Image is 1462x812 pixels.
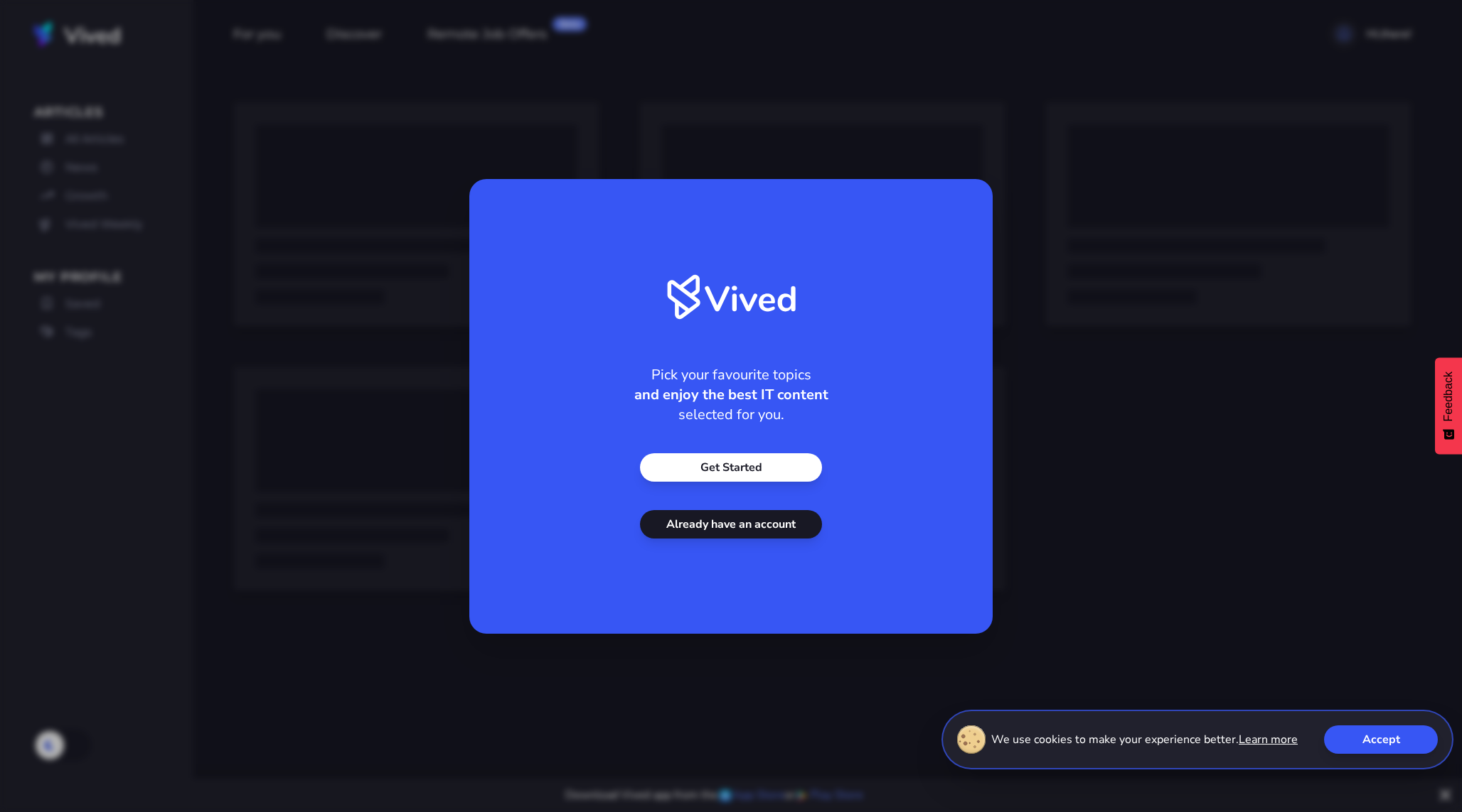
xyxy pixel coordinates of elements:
span: Feedback [1442,372,1455,421]
button: Feedback - Show survey [1435,357,1462,454]
div: We use cookies to make your experience better. [941,710,1453,769]
a: Get Started [640,453,822,482]
strong: and enjoy the best IT content [634,385,828,404]
img: Vived [667,274,796,320]
button: Accept [1324,725,1438,754]
h2: Pick your favourite topics selected for you. [634,365,828,425]
a: Learn more [1239,731,1298,748]
a: Already have an account [640,510,822,538]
